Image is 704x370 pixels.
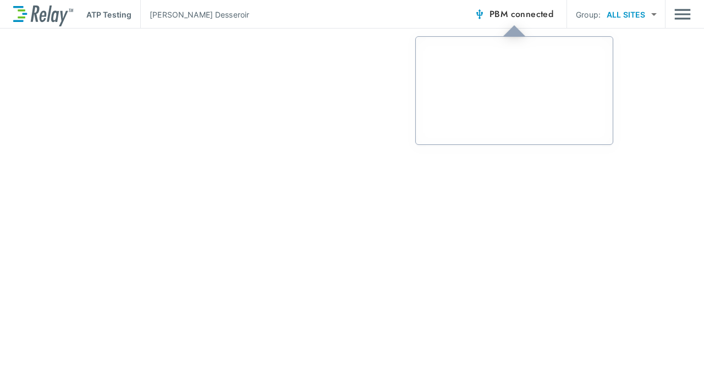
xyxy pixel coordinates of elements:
img: Drawer Icon [674,4,691,25]
img: Connected Icon [474,9,485,20]
button: Main menu [674,4,691,25]
p: [PERSON_NAME] Desseroir [150,9,249,20]
iframe: Resource center [526,337,693,362]
iframe: tooltip [416,37,613,144]
p: Group: [576,9,601,20]
span: PBM [490,7,553,22]
button: PBM connected [470,3,558,25]
span: connected [511,8,554,20]
p: ATP Testing [86,9,131,20]
img: LuminUltra Relay [13,3,73,26]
